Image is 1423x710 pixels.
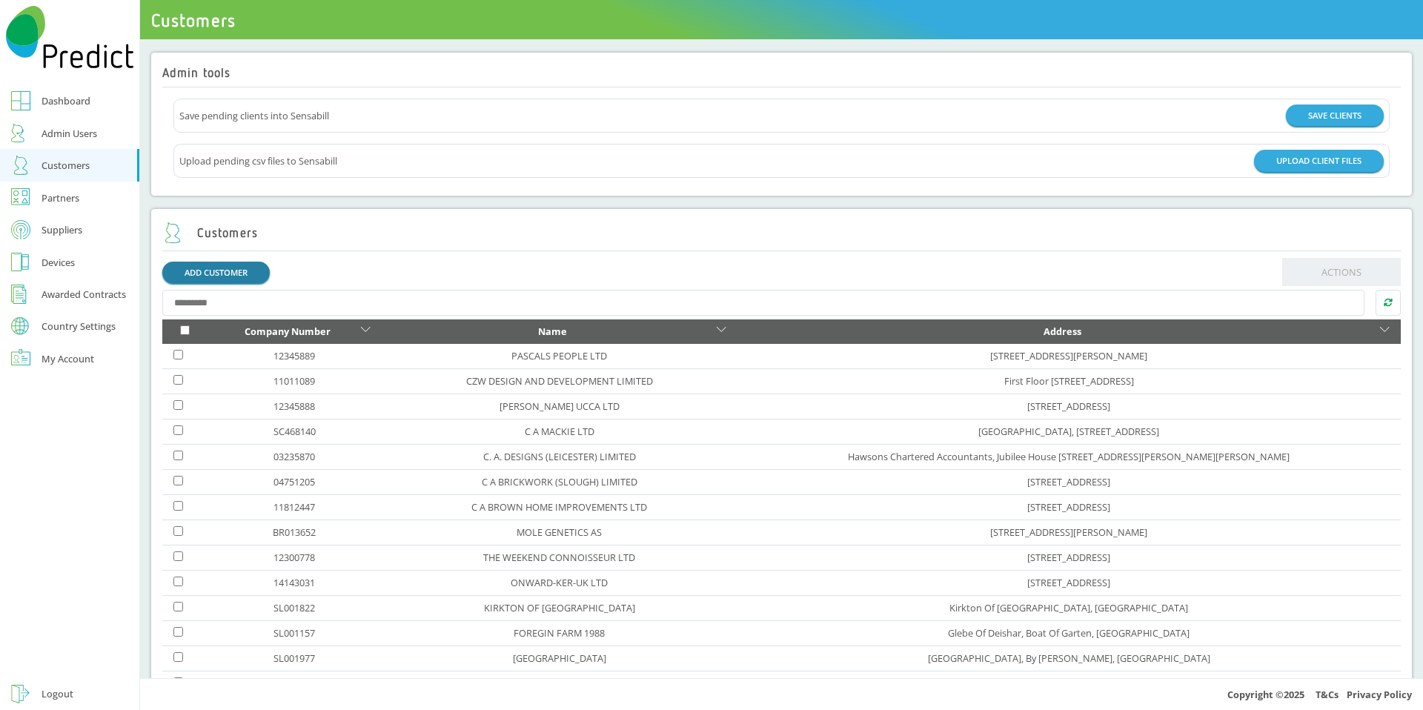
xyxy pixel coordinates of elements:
a: SL001977 [273,651,315,665]
a: C. A. DESIGNS (LEICESTER) LIMITED [483,450,636,463]
a: First Floor [STREET_ADDRESS] [1004,374,1134,388]
a: 12300778 [273,551,315,564]
div: My Account [42,350,94,368]
a: C A BROWN HOME IMPROVEMENTS LTD [471,500,647,514]
div: Devices [42,253,75,271]
h2: Customers [162,222,259,244]
a: 11011089 [273,374,315,388]
a: 11812447 [273,500,315,514]
a: 12345888 [273,399,315,413]
div: Dashboard [42,92,90,110]
a: THE WEEKEND CONNOISSEUR LTD [483,551,635,564]
button: SAVE CLIENTS [1286,104,1384,126]
a: Hawsons Chartered Accountants, Jubilee House [STREET_ADDRESS][PERSON_NAME][PERSON_NAME] [848,450,1290,463]
div: Logout [42,685,73,703]
div: Actions [162,99,1402,179]
a: [STREET_ADDRESS] [1027,475,1110,488]
a: 14143031 [273,576,315,589]
h2: Admin tools [162,66,231,80]
a: SL001157 [273,626,315,640]
a: 03235870 [273,450,315,463]
a: [PERSON_NAME] UCCA LTD [500,399,620,413]
a: [STREET_ADDRESS] [1027,399,1110,413]
a: Kirkton Of [GEOGRAPHIC_DATA], [GEOGRAPHIC_DATA] [949,601,1188,614]
div: Name [392,322,713,340]
a: 04751205 [273,475,315,488]
a: C A BRICKWORK (SLOUGH) LIMITED [482,475,637,488]
a: SC468140 [273,425,316,438]
a: KIRKTON OF [GEOGRAPHIC_DATA] [484,601,635,614]
div: Customers [42,156,90,174]
span: Upload pending csv files to Sensabill [179,152,337,170]
a: PASCALS PEOPLE LTD [511,349,607,362]
a: [STREET_ADDRESS] [1027,551,1110,564]
div: Partners [42,189,79,207]
div: Country Settings [42,322,116,331]
a: [GEOGRAPHIC_DATA], [STREET_ADDRESS] [978,425,1159,438]
a: ONWARD-KER-UK LTD [511,576,608,589]
a: FOREGIN FARM 1988 [514,626,605,640]
a: T&Cs [1316,688,1339,701]
a: [STREET_ADDRESS] [1027,500,1110,514]
a: C A MACKIE LTD [525,425,594,438]
a: ADD CUSTOMER [162,262,270,283]
a: [STREET_ADDRESS][PERSON_NAME] [990,525,1147,539]
a: OC340833 [272,677,316,690]
a: [STREET_ADDRESS][PERSON_NAME] [990,677,1147,690]
a: 12345889 [273,349,315,362]
div: Address [749,322,1376,340]
a: MOLE GENETICS AS [517,525,602,539]
a: THE FARM FUND 1 LIMITED LIABILITY PARTNERSHIP [446,677,673,690]
a: Privacy Policy [1347,688,1412,701]
a: [STREET_ADDRESS] [1027,576,1110,589]
a: [GEOGRAPHIC_DATA], By [PERSON_NAME], [GEOGRAPHIC_DATA] [928,651,1210,665]
a: CZW DESIGN AND DEVELOPMENT LIMITED [466,374,653,388]
div: Awarded Contracts [42,285,126,303]
a: [GEOGRAPHIC_DATA] [513,651,606,665]
a: BR013652 [273,525,316,539]
a: SL001822 [273,601,315,614]
div: Company Number [219,322,356,340]
a: [STREET_ADDRESS][PERSON_NAME] [990,349,1147,362]
div: Admin Users [42,125,97,142]
div: Suppliers [42,221,82,239]
span: Save pending clients into Sensabill [179,107,329,125]
img: Predict Mobile [6,6,134,68]
a: Glebe Of Deishar, Boat Of Garten, [GEOGRAPHIC_DATA] [948,626,1190,640]
button: UPLOAD CLIENT FILES [1254,150,1384,171]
